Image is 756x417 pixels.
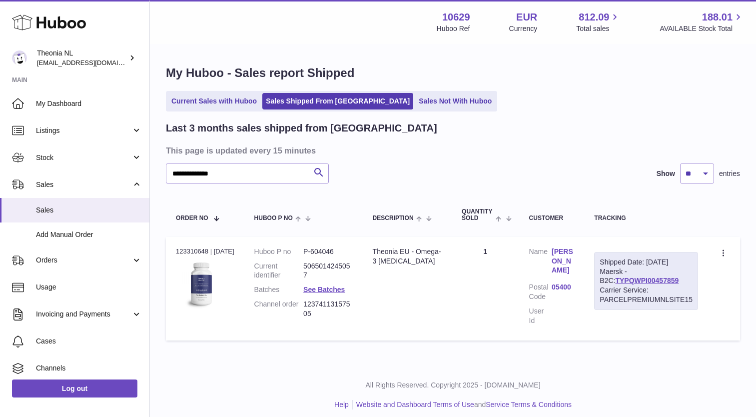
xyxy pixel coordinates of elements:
p: All Rights Reserved. Copyright 2025 - [DOMAIN_NAME] [158,380,748,390]
a: 812.09 Total sales [576,10,621,33]
a: Help [334,400,349,408]
div: Customer [529,215,575,221]
span: Sales [36,205,142,215]
span: Cases [36,336,142,346]
dt: Channel order [254,299,303,318]
span: Quantity Sold [462,208,493,221]
span: Huboo P no [254,215,293,221]
dt: Name [529,247,552,278]
strong: EUR [516,10,537,24]
div: Carrier Service: PARCELPREMIUMNLSITE15 [600,285,693,304]
dt: Huboo P no [254,247,303,256]
div: Theonia NL [37,48,127,67]
a: See Batches [303,285,345,293]
span: Order No [176,215,208,221]
dt: User Id [529,306,552,325]
span: Channels [36,363,142,373]
span: Usage [36,282,142,292]
span: Add Manual Order [36,230,142,239]
dd: 12374113157505 [303,299,352,318]
td: 1 [452,237,519,340]
a: Log out [12,379,137,397]
span: Total sales [576,24,621,33]
h2: Last 3 months sales shipped from [GEOGRAPHIC_DATA] [166,121,437,135]
a: Service Terms & Conditions [486,400,572,408]
span: [EMAIL_ADDRESS][DOMAIN_NAME] [37,58,147,66]
h1: My Huboo - Sales report Shipped [166,65,740,81]
dt: Batches [254,285,303,294]
a: 188.01 AVAILABLE Stock Total [660,10,744,33]
dd: 5065014245057 [303,261,352,280]
span: Stock [36,153,131,162]
h3: This page is updated every 15 minutes [166,145,738,156]
a: [PERSON_NAME] [552,247,574,275]
span: Sales [36,180,131,189]
a: Sales Not With Huboo [415,93,495,109]
span: Description [373,215,414,221]
span: Listings [36,126,131,135]
strong: 10629 [442,10,470,24]
a: Website and Dashboard Terms of Use [356,400,474,408]
span: AVAILABLE Stock Total [660,24,744,33]
a: TYPQWPI00457859 [615,276,679,284]
span: 188.01 [702,10,733,24]
div: 123310648 | [DATE] [176,247,234,256]
span: Orders [36,255,131,265]
span: entries [719,169,740,178]
div: Tracking [594,215,698,221]
span: Invoicing and Payments [36,309,131,319]
div: Maersk - B2C: [594,252,698,310]
img: 106291725893086.jpg [176,259,226,309]
span: 812.09 [579,10,609,24]
div: Theonia EU - Omega-3 [MEDICAL_DATA] [373,247,442,266]
dd: P-604046 [303,247,352,256]
div: Currency [509,24,538,33]
li: and [353,400,572,409]
a: Sales Shipped From [GEOGRAPHIC_DATA] [262,93,413,109]
label: Show [657,169,675,178]
span: My Dashboard [36,99,142,108]
img: info@wholesomegoods.eu [12,50,27,65]
a: Current Sales with Huboo [168,93,260,109]
div: Huboo Ref [437,24,470,33]
div: Shipped Date: [DATE] [600,257,693,267]
a: 05400 [552,282,574,292]
dt: Postal Code [529,282,552,301]
dt: Current identifier [254,261,303,280]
